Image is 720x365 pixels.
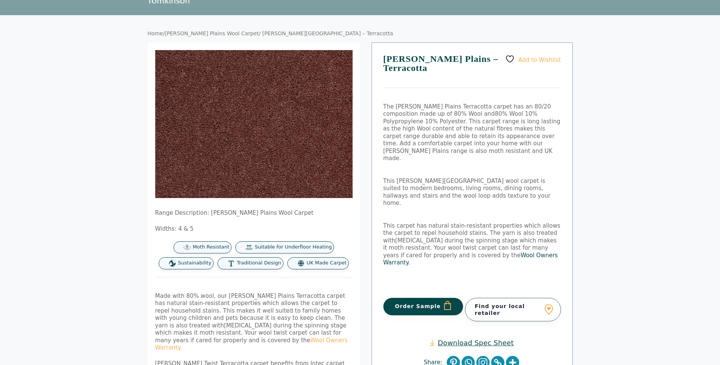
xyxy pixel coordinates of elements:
a: Find your local retailer [465,298,561,321]
span: Add to Wishlist [518,56,561,63]
span: This carpet has natural stain-resistant properties which allows the carpet to repel household sta... [383,222,561,244]
a: Add to Wishlist [505,54,561,64]
p: Range Description: [PERSON_NAME] Plains Wool Carpet [155,209,353,217]
span: UK Made Carpet [307,260,347,266]
span: The [PERSON_NAME] Plains Terracotta carpet has an 80/20 composition made up of 80% Wool and . Thi... [383,103,561,162]
span: Moth Resistant [193,244,230,250]
a: Download Spec Sheet [430,338,514,347]
span: [MEDICAL_DATA] [395,237,443,244]
p: This [PERSON_NAME][GEOGRAPHIC_DATA] wool carpet is suited to modern bedrooms, living rooms, dinin... [383,178,561,207]
span: Traditional Design [237,260,281,266]
button: Order Sample [383,298,463,315]
a: Wool Owners Warranty. [383,252,558,266]
a: [PERSON_NAME] Plains Wool Carpet [165,30,259,36]
span: Sustainability [178,260,211,266]
span: Made with 80% wool, our [155,293,227,299]
a: Home [148,30,163,36]
span: during the spinning stage which makes it moth resistant. Your wool twist carpet can last for many... [383,237,558,266]
span: [PERSON_NAME] Plains Terracotta carpet has natural stain-resistant properties which allows the ca... [155,293,345,329]
span: during the spinning stage which makes it moth resistant. Your wool twist carpet can last for many... [155,322,348,351]
h1: [PERSON_NAME] Plains – Terracotta [383,54,561,88]
a: Wool Owners Warranty. [155,337,348,351]
span: Suitable for Underfloor Heating [255,244,332,250]
nav: Breadcrumb [148,30,573,37]
span: 80% Wool 10% Polypropylene 10% Polyester [383,110,538,125]
span: [MEDICAL_DATA] [224,322,271,329]
p: Widths: 4 & 5 [155,225,353,233]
